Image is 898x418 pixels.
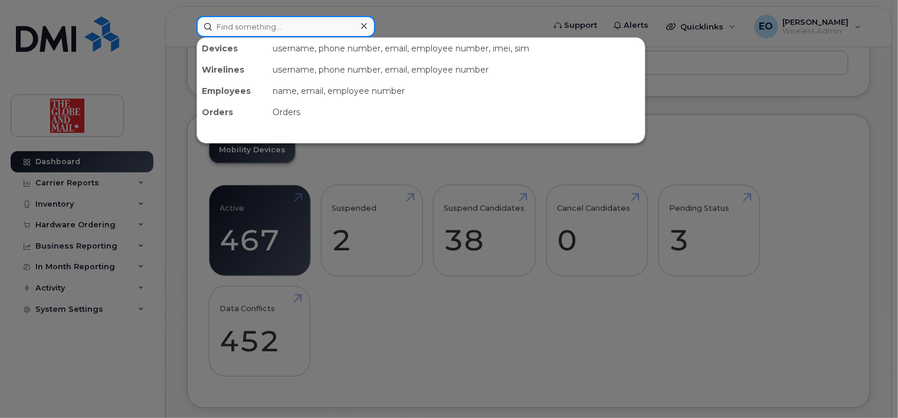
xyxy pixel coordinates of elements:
[197,38,268,59] div: Devices
[197,59,268,80] div: Wirelines
[197,102,268,123] div: Orders
[268,102,645,123] div: Orders
[268,38,645,59] div: username, phone number, email, employee number, imei, sim
[268,80,645,102] div: name, email, employee number
[197,80,268,102] div: Employees
[268,59,645,80] div: username, phone number, email, employee number
[196,16,375,37] input: Find something...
